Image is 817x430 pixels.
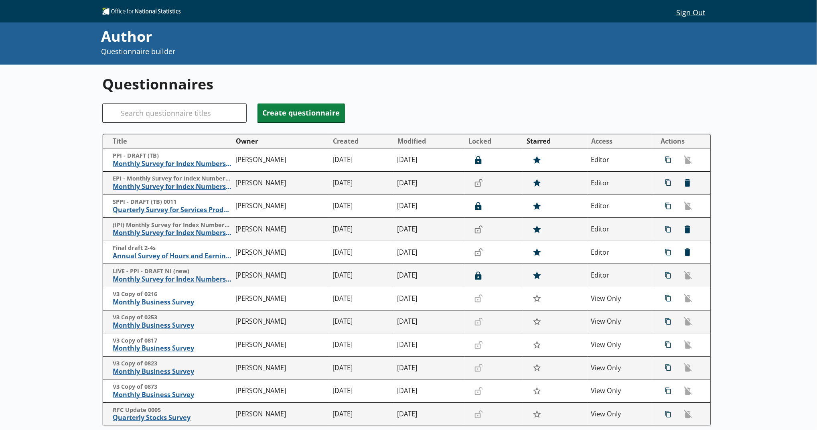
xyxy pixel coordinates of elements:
span: (IPI) Monthly Survey for Index Numbers of Import Prices - Price Quotation Return [113,221,232,229]
span: V3 Copy of 0823 [113,360,232,367]
button: Star [529,291,546,306]
button: Star [529,383,546,399]
button: Star [529,360,546,375]
td: [PERSON_NAME] [232,218,329,241]
span: Monthly Business Survey [113,391,232,399]
td: [DATE] [329,195,394,218]
td: Editor [588,148,652,172]
button: Modified [394,135,464,148]
td: [DATE] [329,218,394,241]
button: Lock [470,176,487,190]
span: V3 Copy of 0817 [113,337,232,345]
h1: Questionnaires [102,74,712,94]
span: PPI - DRAFT (TB) [113,152,232,160]
button: Star [529,199,546,214]
td: [DATE] [394,218,465,241]
td: [DATE] [329,241,394,264]
span: V3 Copy of 0873 [113,383,232,391]
td: [DATE] [394,403,465,426]
td: [DATE] [329,379,394,403]
td: [PERSON_NAME] [232,172,329,195]
span: Monthly Survey for Index Numbers of Import Prices - Price Quotation Return [113,229,232,237]
td: [PERSON_NAME] [232,356,329,379]
span: Monthly Business Survey [113,298,232,306]
div: Author [101,26,550,47]
button: Star [529,337,546,352]
td: View Only [588,287,652,310]
td: [PERSON_NAME] [232,379,329,403]
td: [PERSON_NAME] [232,241,329,264]
td: [DATE] [329,310,394,333]
button: Created [330,135,393,148]
td: [DATE] [394,379,465,403]
span: Monthly Business Survey [113,367,232,376]
td: [PERSON_NAME] [232,148,329,172]
button: Access [588,135,652,148]
button: Starred [523,135,587,148]
span: Monthly Business Survey [113,321,232,330]
td: Editor [588,241,652,264]
button: Locked [465,135,523,148]
button: Owner [233,135,329,148]
button: Lock [470,153,487,167]
span: Quarterly Stocks Survey [113,414,232,422]
td: [DATE] [329,287,394,310]
button: Lock [470,199,487,213]
td: View Only [588,379,652,403]
td: View Only [588,356,652,379]
span: SPPI - DRAFT (TB) 0011 [113,198,232,206]
td: Editor [588,195,652,218]
td: [DATE] [394,356,465,379]
button: Star [529,245,546,260]
td: [DATE] [329,148,394,172]
button: Lock [470,245,487,259]
button: Star [529,152,546,168]
span: EPI - Monthly Survey for Index Numbers of Export Prices - Price Quotation Retur [113,175,232,183]
button: Star [529,175,546,191]
td: [PERSON_NAME] [232,264,329,287]
span: Monthly Business Survey [113,344,232,353]
td: Editor [588,172,652,195]
button: Lock [470,223,487,236]
td: [PERSON_NAME] [232,310,329,333]
td: [DATE] [394,172,465,195]
span: Monthly Survey for Index Numbers of Producer Prices - Price Quotation Return [113,275,232,284]
td: [DATE] [394,195,465,218]
span: Monthly Survey for Index Numbers of Producer Prices - Price Quotation Return [113,160,232,168]
td: [DATE] [394,148,465,172]
span: Create questionnaire [257,103,345,122]
td: [PERSON_NAME] [232,403,329,426]
span: V3 Copy of 0216 [113,290,232,298]
td: Editor [588,218,652,241]
button: Star [529,268,546,283]
td: [DATE] [394,310,465,333]
button: Star [529,406,546,422]
td: Editor [588,264,652,287]
button: Title [106,135,232,148]
td: [DATE] [394,287,465,310]
td: [DATE] [394,241,465,264]
span: Monthly Survey for Index Numbers of Export Prices - Price Quotation Return [113,183,232,191]
td: View Only [588,333,652,357]
td: [PERSON_NAME] [232,287,329,310]
td: View Only [588,310,652,333]
button: Sign Out [670,5,712,19]
td: [DATE] [394,264,465,287]
span: LIVE - PPI - DRAFT NI (new) [113,268,232,275]
span: Final draft 2-4s [113,244,232,252]
td: [DATE] [329,333,394,357]
span: Annual Survey of Hours and Earnings ([PERSON_NAME]) [113,252,232,260]
td: [DATE] [329,356,394,379]
th: Actions [652,134,710,148]
button: Lock [470,269,487,282]
td: [DATE] [329,172,394,195]
td: View Only [588,403,652,426]
input: Search questionnaire titles [102,103,247,123]
span: Quarterly Survey for Services Producer Price Indices [113,206,232,214]
span: V3 Copy of 0253 [113,314,232,321]
td: [DATE] [329,403,394,426]
td: [PERSON_NAME] [232,333,329,357]
span: RFC Update 0005 [113,406,232,414]
td: [DATE] [394,333,465,357]
td: [PERSON_NAME] [232,195,329,218]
